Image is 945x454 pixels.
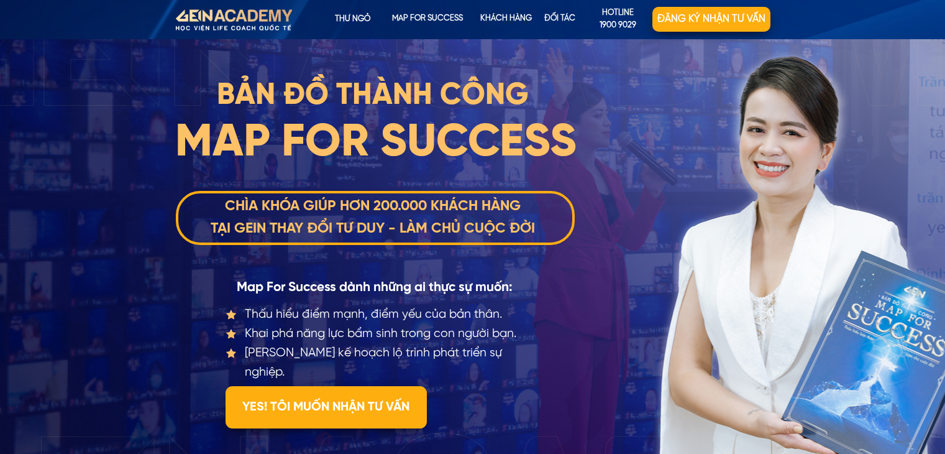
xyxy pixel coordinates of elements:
[175,119,577,167] span: MAP FOR SUCCESS
[314,7,390,32] p: Thư ngỏ
[226,324,532,343] li: Khai phá năng lực bẩm sinh trong con người bạn.
[226,343,532,382] li: [PERSON_NAME] kế hoạch lộ trình phát triển sự nghiệp.
[171,195,575,241] h3: CHÌA KHÓA GIÚP HƠN 200.000 KHÁCH HÀNG TẠI GEIN THAY ĐỔI TƯ DUY - LÀM CHỦ CUỘC ĐỜI
[391,7,464,32] p: map for success
[226,305,532,324] li: Thấu hiểu điểm mạnh, điểm yếu của bản thân.
[226,386,427,429] p: YES! TÔI MUỐN NHẬN TƯ VẤN
[212,277,536,299] h3: Map For Success dành những ai thực sự muốn:
[583,7,653,33] p: hotline 1900 9029
[532,7,588,32] p: Đối tác
[583,7,653,32] a: hotline1900 9029
[217,80,529,111] span: BẢN ĐỒ THÀNH CÔNG
[652,7,770,32] p: Đăng ký nhận tư vấn
[476,7,537,32] p: KHÁCH HÀNG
